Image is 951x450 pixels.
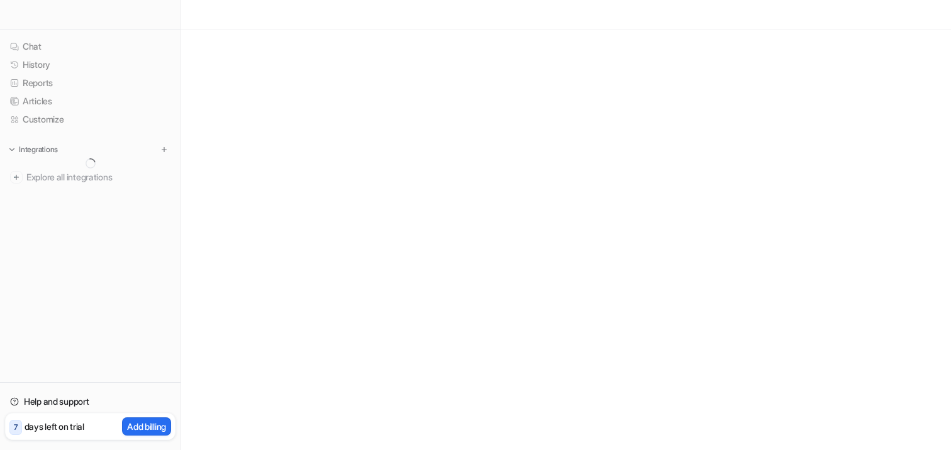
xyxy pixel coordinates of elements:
a: History [5,56,175,74]
a: Help and support [5,393,175,410]
span: Explore all integrations [26,167,170,187]
img: explore all integrations [10,171,23,184]
button: Add billing [122,417,171,436]
a: Articles [5,92,175,110]
p: 7 [14,422,18,433]
a: Customize [5,111,175,128]
a: Explore all integrations [5,168,175,186]
p: Add billing [127,420,166,433]
a: Reports [5,74,175,92]
img: expand menu [8,145,16,154]
img: menu_add.svg [160,145,169,154]
p: days left on trial [25,420,84,433]
a: Chat [5,38,175,55]
p: Integrations [19,145,58,155]
button: Integrations [5,143,62,156]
